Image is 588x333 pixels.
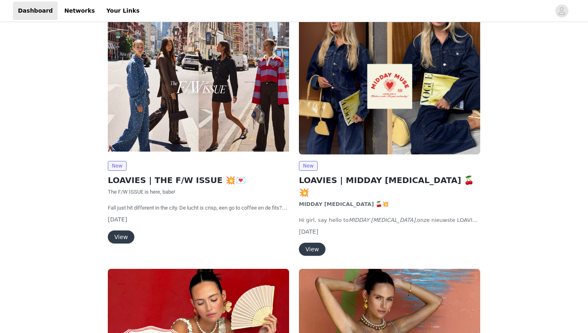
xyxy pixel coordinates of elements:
[108,189,175,195] span: The F/W ISSUE is here, babe!
[108,230,134,244] button: View
[299,174,480,199] h2: LOAVIES | MIDDAY [MEDICAL_DATA] 🍒💥
[299,201,389,207] strong: MIDDAY [MEDICAL_DATA] 🍒💥
[59,2,100,20] a: Networks
[299,216,480,224] p: Hi girl, say hello to onze nieuwste LOAVIES drop, helemaal klaar om jouw end-of-summer vibe te ow...
[108,216,127,223] span: [DATE]
[299,246,325,253] a: View
[108,205,287,235] span: Fall just hit different in the city. De lucht is crisp, een go to coffee en de fits? On point. De...
[108,18,289,154] img: LOAVIES
[108,174,289,186] h2: LOAVIES | THE F/W ISSUE 💥💌
[13,2,58,20] a: Dashboard
[299,161,318,171] span: New
[108,234,134,240] a: View
[101,2,145,20] a: Your Links
[299,243,325,256] button: View
[299,18,480,154] img: LOAVIES
[108,161,127,171] span: New
[349,217,417,223] em: MIDDAY [MEDICAL_DATA],
[299,228,318,235] span: [DATE]
[558,4,566,18] div: avatar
